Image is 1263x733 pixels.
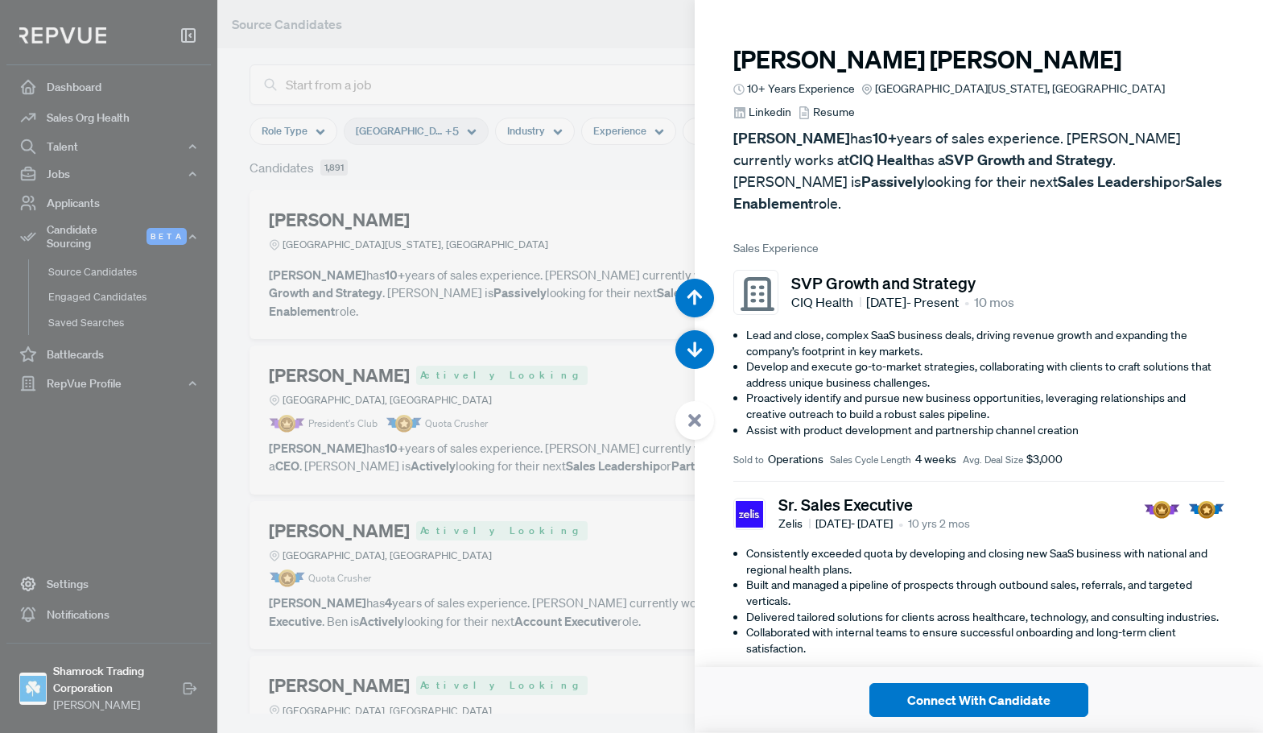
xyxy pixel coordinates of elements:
article: • [898,514,903,533]
span: Zelis [778,516,811,532]
span: CIQ Health [791,292,861,312]
button: Connect With Candidate [869,683,1088,717]
li: Lead and close, complex SaaS business deals, driving revenue growth and expanding the company’s f... [746,328,1224,359]
strong: Passively [861,172,924,191]
span: Sold to [733,453,764,467]
h5: SVP Growth and Strategy [791,273,1014,292]
span: Resume [813,104,855,121]
a: Resume [798,104,855,121]
span: Avg. Deal Size [963,453,1023,467]
p: has years of sales experience. [PERSON_NAME] currently works at as a . [PERSON_NAME] is looking f... [733,127,1224,214]
strong: [PERSON_NAME] [733,129,850,147]
span: Linkedin [749,104,791,121]
strong: Sales Leadership [1058,172,1172,191]
span: [DATE] - [DATE] [815,516,893,532]
img: Quota Badge [1188,501,1224,519]
span: Sales Cycle Length [830,453,911,467]
li: Assist with product development and partnership channel creation [746,423,1224,439]
span: Sales Experience [733,240,1224,257]
li: Delivered tailored solutions for clients across healthcare, technology, and consulting industries. [746,610,1224,626]
li: Proactively identify and pursue new business opportunities, leveraging relationships and creative... [746,391,1224,422]
li: Develop and execute go-to-market strategies, collaborating with clients to craft solutions that a... [746,359,1224,391]
strong: 10+ [873,129,897,147]
span: [DATE] - Present [866,292,959,312]
a: Linkedin [733,104,791,121]
article: • [964,292,969,312]
span: [GEOGRAPHIC_DATA][US_STATE], [GEOGRAPHIC_DATA] [875,81,1165,97]
li: Collaborated with internal teams to ensure successful onboarding and long-term client satisfaction. [746,625,1224,656]
span: 4 weeks [915,451,956,468]
li: Built and managed a pipeline of prospects through outbound sales, referrals, and targeted verticals. [746,578,1224,609]
span: $3,000 [1026,451,1063,468]
li: Consistently exceeded quota by developing and closing new SaaS business with national and regiona... [746,546,1224,578]
strong: CIQ Health [849,151,920,169]
img: President Badge [1144,501,1180,519]
span: 10 yrs 2 mos [908,516,970,532]
span: 10+ Years Experience [747,81,855,97]
span: Operations [768,451,823,468]
strong: SVP Growth and Strategy [945,151,1112,169]
h5: Sr. Sales Executive [778,495,970,514]
h3: [PERSON_NAME] [PERSON_NAME] [733,45,1224,74]
img: Zelis [736,501,762,528]
span: 10 mos [974,292,1014,312]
